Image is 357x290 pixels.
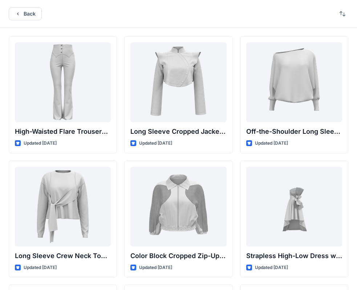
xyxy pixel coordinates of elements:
button: Back [9,7,42,20]
a: Color Block Cropped Zip-Up Jacket with Sheer Sleeves [130,167,226,246]
p: Off-the-Shoulder Long Sleeve Top [246,127,342,137]
a: Long Sleeve Cropped Jacket with Mandarin Collar and Shoulder Detail [130,42,226,122]
p: Updated [DATE] [24,264,57,272]
p: Long Sleeve Crew Neck Top with Asymmetrical Tie Detail [15,251,111,261]
a: Off-the-Shoulder Long Sleeve Top [246,42,342,122]
p: Long Sleeve Cropped Jacket with Mandarin Collar and Shoulder Detail [130,127,226,137]
p: Strapless High-Low Dress with Side Bow Detail [246,251,342,261]
p: High-Waisted Flare Trousers with Button Detail [15,127,111,137]
p: Updated [DATE] [139,140,172,147]
p: Updated [DATE] [139,264,172,272]
a: High-Waisted Flare Trousers with Button Detail [15,42,111,122]
p: Updated [DATE] [24,140,57,147]
p: Updated [DATE] [255,264,288,272]
a: Strapless High-Low Dress with Side Bow Detail [246,167,342,246]
p: Color Block Cropped Zip-Up Jacket with Sheer Sleeves [130,251,226,261]
a: Long Sleeve Crew Neck Top with Asymmetrical Tie Detail [15,167,111,246]
p: Updated [DATE] [255,140,288,147]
